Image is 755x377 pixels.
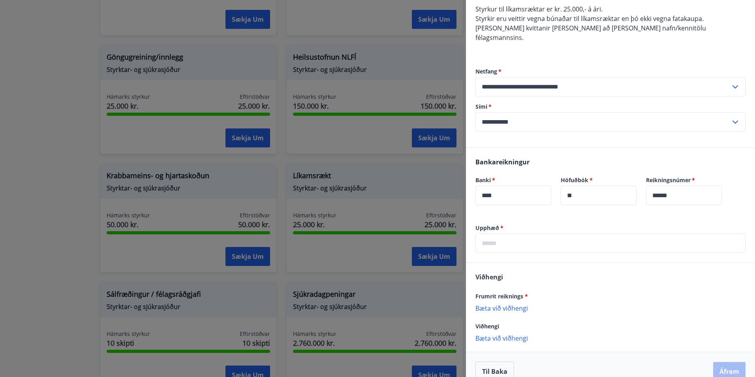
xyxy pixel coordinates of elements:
[475,176,551,184] label: Banki
[646,176,722,184] label: Reikningsnúmer
[475,234,746,253] div: Upphæð
[475,14,704,23] span: Styrkir eru veittir vegna búnaðar til líkamsræktar en þó ekki vegna fatakaupa.
[475,5,603,13] span: Styrkur til líkamsræktar er kr. 25.000,- á ári.
[475,68,746,75] label: Netfang
[475,304,746,312] p: Bæta við viðhengi
[475,103,746,111] label: Sími
[475,24,706,42] span: [PERSON_NAME] kvittanir [PERSON_NAME] að [PERSON_NAME] nafn/kennitölu félagsmannsins.
[561,176,637,184] label: Höfuðbók
[475,322,499,330] span: Viðhengi
[475,334,746,342] p: Bæta við viðhengi
[475,292,528,300] span: Frumrit reiknings
[475,224,746,232] label: Upphæð
[475,158,530,166] span: Bankareikningur
[475,273,503,281] span: Viðhengi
